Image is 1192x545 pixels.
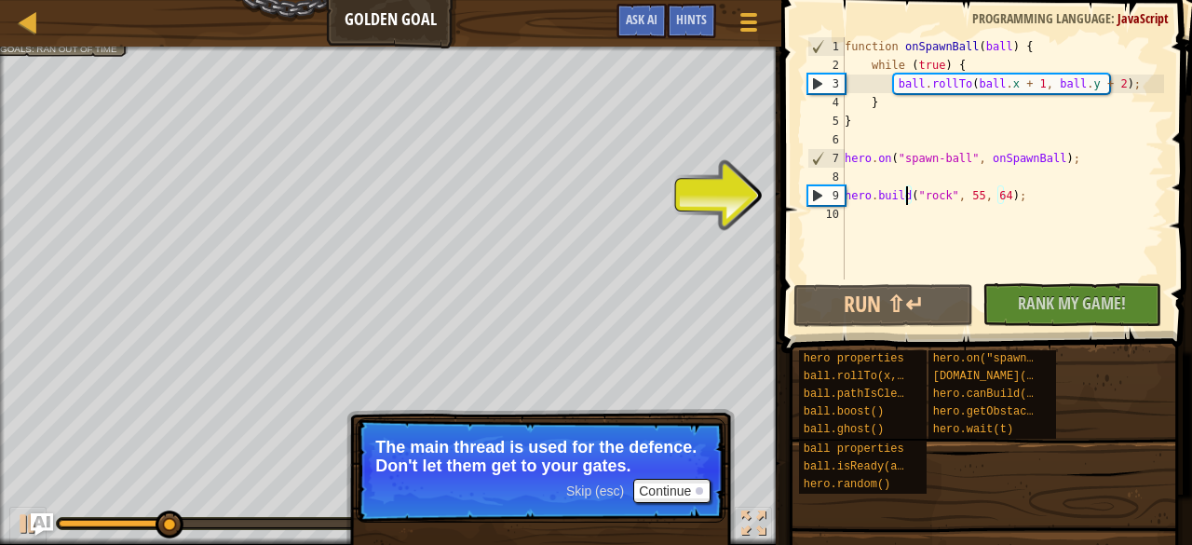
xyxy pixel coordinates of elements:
div: 3 [808,75,845,93]
span: hero.canBuild(x, y) [933,388,1061,401]
span: hero.wait(t) [933,423,1013,436]
p: The main thread is used for the defence. Don't let them get to your gates. [375,438,706,475]
span: Rank My Game! [1018,292,1126,315]
span: ball.boost() [804,405,884,418]
button: Toggle fullscreen [735,507,772,545]
span: : [32,44,36,54]
div: 6 [807,130,845,149]
div: 8 [807,168,845,186]
span: Ran out of time [36,44,116,54]
span: ball.rollTo(x, y) [804,370,917,383]
span: hero.random() [804,478,891,491]
button: Run ⇧↵ [793,284,972,327]
div: 5 [807,112,845,130]
span: ball.ghost() [804,423,884,436]
span: Skip (esc) [566,484,624,498]
span: Programming language [972,9,1111,27]
span: Hints [676,10,707,28]
span: [DOMAIN_NAME](type, x, y) [933,370,1101,383]
span: hero.getObstacleAt(x, y) [933,405,1094,418]
span: hero.on("spawn-ball", f) [933,352,1094,365]
button: Continue [633,479,711,503]
div: 10 [807,205,845,224]
div: 2 [807,56,845,75]
button: Ctrl + P: Play [9,507,47,545]
span: hero properties [804,352,904,365]
button: Show game menu [725,4,772,48]
span: Ask AI [626,10,657,28]
button: Ask AI [616,4,667,38]
span: JavaScript [1117,9,1169,27]
button: Ask AI [31,513,53,536]
div: 7 [808,149,845,168]
div: 1 [808,37,845,56]
button: Rank My Game! [982,283,1161,326]
span: ball.pathIsClear(x, y) [804,388,951,401]
span: ball properties [804,443,904,456]
span: : [1111,9,1117,27]
div: 9 [808,186,845,205]
span: ball.isReady(ability) [804,460,944,473]
div: 4 [807,93,845,112]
